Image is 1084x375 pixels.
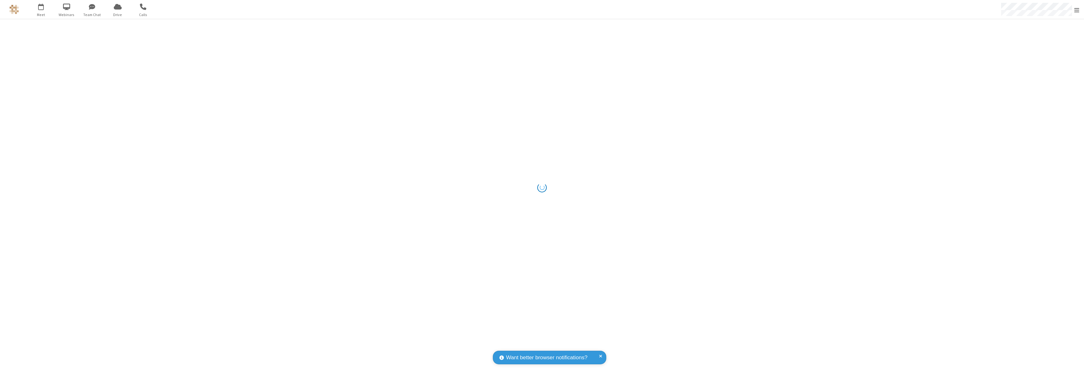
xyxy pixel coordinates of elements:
[506,354,587,362] span: Want better browser notifications?
[80,12,104,18] span: Team Chat
[9,5,19,14] img: QA Selenium DO NOT DELETE OR CHANGE
[55,12,78,18] span: Webinars
[106,12,130,18] span: Drive
[29,12,53,18] span: Meet
[131,12,155,18] span: Calls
